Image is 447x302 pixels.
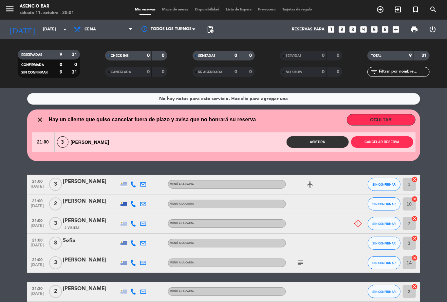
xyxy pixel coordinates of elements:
i: looks_one [327,25,336,34]
strong: 9 [409,53,412,58]
span: NO SHOW [286,71,303,74]
strong: 0 [249,70,253,74]
span: [DATE] [29,224,46,231]
strong: 0 [147,70,150,74]
div: sábado 11. octubre - 20:01 [20,10,74,16]
i: turned_in_not [412,6,419,13]
i: arrow_drop_down [61,25,69,33]
div: [PERSON_NAME] [63,285,119,293]
i: exit_to_app [394,6,402,13]
i: cancel [412,215,418,222]
span: 3 [57,136,68,148]
span: 3 [49,256,62,269]
span: 21:00 [32,132,54,152]
button: Cancelar reserva [351,136,413,148]
span: Reservas para [292,27,325,32]
span: Menú a la carta [170,290,194,293]
strong: 0 [74,62,78,67]
span: Menú a la carta [170,183,194,186]
strong: 0 [60,62,62,67]
span: 21:00 [29,216,46,224]
i: search [429,6,437,13]
span: Disponibilidad [192,8,223,11]
div: [PERSON_NAME] [63,177,119,186]
span: SIN CONFIRMAR [372,202,396,206]
span: SIN CONFIRMAR [372,222,396,226]
span: CANCELADA [111,71,131,74]
span: SIN CONFIRMAR [372,242,396,245]
strong: 0 [249,53,253,58]
span: [DATE] [29,243,46,251]
span: 8 [49,237,62,250]
strong: 0 [234,53,237,58]
strong: 0 [322,70,325,74]
div: No hay notas para este servicio. Haz clic para agregar una [159,95,288,103]
span: SIN CONFIRMAR [372,290,396,294]
strong: 0 [337,70,341,74]
i: looks_4 [360,25,368,34]
span: 3 [49,217,62,230]
span: Tarjetas de regalo [279,8,315,11]
button: OCULTAR [347,114,416,126]
span: 3 [49,178,62,191]
div: [PERSON_NAME] [63,217,119,225]
i: looks_3 [349,25,357,34]
span: Mis reservas [132,8,159,11]
span: SERVIDAS [286,54,302,58]
strong: 0 [147,53,150,58]
i: power_settings_new [429,25,437,33]
i: cancel [412,235,418,242]
strong: 31 [72,70,78,75]
span: [DATE] [29,184,46,192]
span: 21:00 [29,236,46,243]
strong: 0 [234,70,237,74]
span: RE AGENDADA [198,71,223,74]
span: [DATE] [29,263,46,270]
div: Asencio Bar [20,3,74,10]
i: cancel [412,196,418,202]
button: menu [5,4,15,16]
span: 2 [49,197,62,210]
span: RESERVADAS [22,53,43,57]
button: SIN CONFIRMAR [368,285,400,298]
span: 21:00 [29,177,46,185]
i: [DATE] [5,22,40,37]
i: add_circle_outline [376,6,384,13]
button: SIN CONFIRMAR [368,178,400,191]
strong: 31 [421,53,428,58]
span: Hay un cliente que quiso cancelar fuera de plazo y avisa que no honrará su reserva [49,115,256,124]
strong: 9 [60,52,62,57]
strong: 9 [60,70,62,75]
span: SIN CONFIRMAR [372,183,396,186]
span: SIN CONFIRMAR [372,261,396,265]
div: [PERSON_NAME] [63,197,119,206]
button: SIN CONFIRMAR [368,237,400,250]
span: 21:00 [29,256,46,263]
div: [PERSON_NAME] [63,256,119,264]
span: SENTADAS [198,54,216,58]
span: [DATE] [29,204,46,211]
button: SIN CONFIRMAR [368,197,400,210]
span: CONFIRMADA [22,63,44,67]
span: 21:30 [29,284,46,292]
i: cancel [412,176,418,183]
i: cancel [412,255,418,261]
strong: 0 [337,53,341,58]
div: Sofia [63,236,119,245]
span: 21:00 [29,197,46,204]
span: Menú a la carta [170,203,194,205]
span: Cena [84,27,96,32]
i: filter_list [371,68,379,76]
span: 2 [49,285,62,298]
span: Pre-acceso [255,8,279,11]
strong: 0 [162,70,166,74]
i: looks_5 [370,25,379,34]
span: Menú a la carta [170,242,194,244]
strong: 0 [322,53,325,58]
i: cancel [412,283,418,290]
i: looks_6 [381,25,390,34]
span: SIN CONFIRMAR [22,71,48,74]
button: SIN CONFIRMAR [368,217,400,230]
i: add_box [392,25,400,34]
i: close [36,116,44,124]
